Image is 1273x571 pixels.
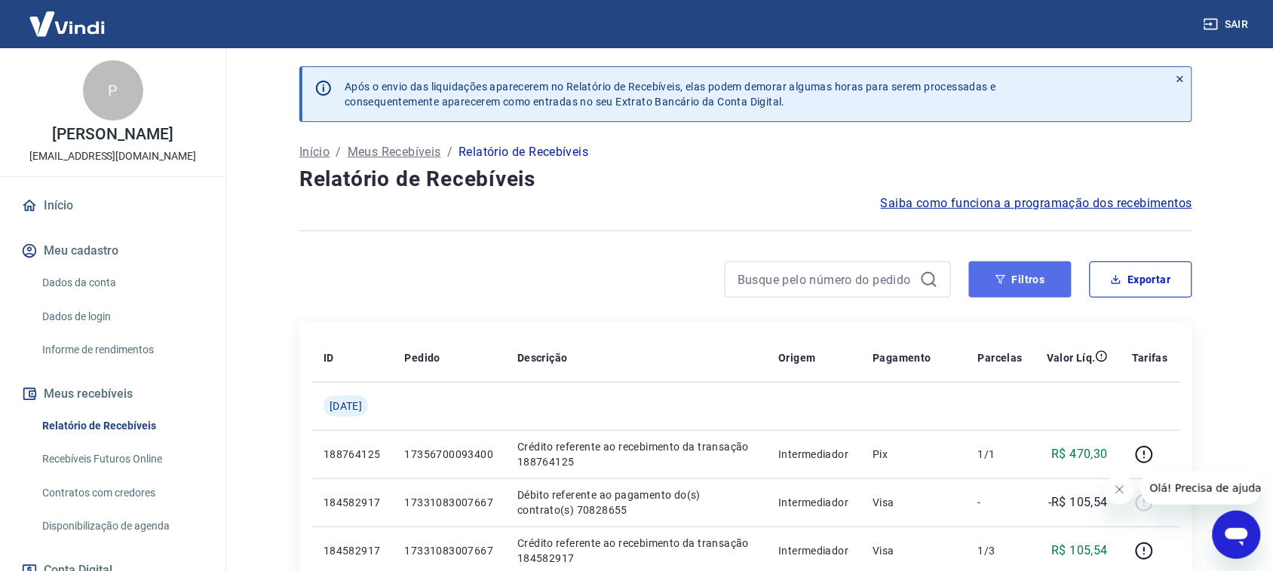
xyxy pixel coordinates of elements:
[1105,475,1135,505] iframe: Fechar mensagem
[978,543,1023,558] p: 1/3
[778,350,815,365] p: Origem
[969,261,1072,298] button: Filtros
[873,495,954,510] p: Visa
[778,543,848,558] p: Intermediador
[330,398,362,414] span: [DATE]
[978,495,1023,510] p: -
[447,143,452,161] p: /
[517,536,754,566] p: Crédito referente ao recebimento da transação 184582917
[1048,493,1108,511] p: -R$ 105,54
[873,543,954,558] p: Visa
[324,350,334,365] p: ID
[978,350,1023,365] p: Parcelas
[336,143,341,161] p: /
[9,11,127,23] span: Olá! Precisa de ajuda?
[345,79,996,109] p: Após o envio das liquidações aparecerem no Relatório de Recebíveis, elas podem demorar algumas ho...
[873,350,932,365] p: Pagamento
[1052,445,1109,463] p: R$ 470,30
[1052,542,1109,560] p: R$ 105,54
[1090,261,1192,298] button: Exportar
[873,447,954,462] p: Pix
[778,495,848,510] p: Intermediador
[299,164,1192,194] h4: Relatório de Recebíveis
[1213,511,1261,559] iframe: Botão para abrir a janela de mensagens
[36,411,207,441] a: Relatório de Recebíveis
[29,148,196,164] p: [EMAIL_ADDRESS][DOMAIN_NAME]
[324,543,381,558] p: 184582917
[18,1,116,47] img: Vindi
[778,447,848,462] p: Intermediador
[18,234,207,267] button: Meu cadastro
[52,127,173,142] p: [PERSON_NAME]
[36,267,207,298] a: Dados da conta
[881,194,1192,212] a: Saiba como funciona a programação dos recebimentos
[517,439,754,469] p: Crédito referente ao recebimento da transação 188764125
[18,377,207,411] button: Meus recebíveis
[348,143,441,161] a: Meus Recebíveis
[36,444,207,475] a: Recebíveis Futuros Online
[405,350,440,365] p: Pedido
[1141,472,1261,505] iframe: Mensagem da empresa
[738,268,914,291] input: Busque pelo número do pedido
[299,143,330,161] a: Início
[83,60,143,121] div: P
[517,487,754,518] p: Débito referente ao pagamento do(s) contrato(s) 70828655
[405,447,494,462] p: 17356700093400
[405,543,494,558] p: 17331083007667
[36,301,207,332] a: Dados de login
[324,447,381,462] p: 188764125
[18,189,207,222] a: Início
[324,495,381,510] p: 184582917
[36,334,207,365] a: Informe de rendimentos
[978,447,1023,462] p: 1/1
[1132,350,1168,365] p: Tarifas
[36,511,207,542] a: Disponibilização de agenda
[405,495,494,510] p: 17331083007667
[517,350,568,365] p: Descrição
[36,478,207,508] a: Contratos com credores
[1201,11,1255,38] button: Sair
[459,143,588,161] p: Relatório de Recebíveis
[1047,350,1096,365] p: Valor Líq.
